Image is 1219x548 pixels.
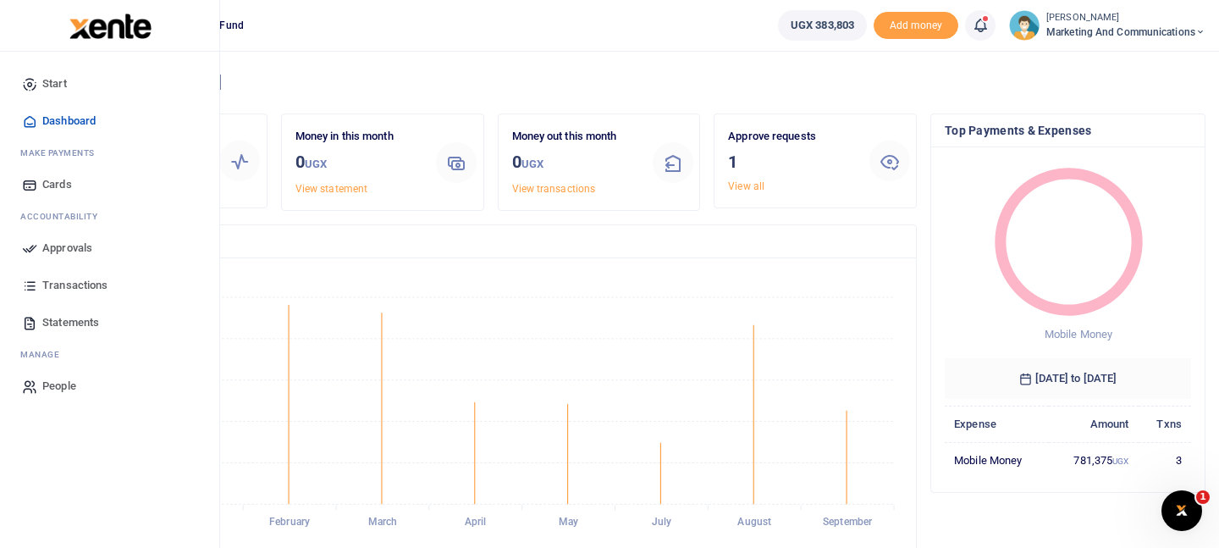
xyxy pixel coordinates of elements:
span: Transactions [42,277,108,294]
h4: Transactions Overview [79,232,902,251]
h6: [DATE] to [DATE] [945,358,1191,399]
span: 1 [1196,490,1210,504]
td: Mobile Money [945,442,1049,478]
p: Money out this month [512,128,639,146]
th: Expense [945,406,1049,442]
a: Approvals [14,230,206,267]
tspan: February [269,517,310,529]
a: UGX 383,803 [778,10,867,41]
small: [PERSON_NAME] [1046,11,1205,25]
span: Approvals [42,240,92,257]
img: logo-large [69,14,152,39]
span: Marketing and Communications [1046,25,1205,40]
img: profile-user [1009,10,1040,41]
tspan: April [465,517,487,529]
a: View transactions [512,183,596,195]
li: M [14,140,206,166]
td: 3 [1139,442,1191,478]
a: Dashboard [14,102,206,140]
th: Amount [1049,406,1138,442]
small: UGX [521,158,543,170]
a: profile-user [PERSON_NAME] Marketing and Communications [1009,10,1205,41]
h3: 1 [728,149,855,174]
li: Ac [14,203,206,230]
span: ake Payments [29,147,95,159]
span: Cards [42,176,72,193]
span: anage [29,348,60,361]
th: Txns [1139,406,1191,442]
a: View statement [295,183,367,195]
small: UGX [1112,457,1128,466]
h4: Hello [PERSON_NAME] [64,73,1205,91]
h3: 0 [295,149,422,177]
span: People [42,378,76,395]
td: 781,375 [1049,442,1138,478]
small: UGX [305,158,327,170]
tspan: March [368,517,398,529]
span: countability [33,210,97,223]
li: Toup your wallet [874,12,958,40]
h4: Top Payments & Expenses [945,121,1191,140]
iframe: Intercom live chat [1161,490,1202,531]
p: Money in this month [295,128,422,146]
span: Add money [874,12,958,40]
a: Start [14,65,206,102]
tspan: September [823,517,873,529]
span: Statements [42,314,99,331]
a: logo-small logo-large logo-large [68,19,152,31]
span: Dashboard [42,113,96,130]
li: M [14,341,206,368]
tspan: August [737,517,771,529]
li: Wallet ballance [771,10,874,41]
span: Mobile Money [1045,328,1112,340]
span: UGX 383,803 [791,17,854,34]
a: Statements [14,304,206,341]
a: Transactions [14,267,206,304]
span: Start [42,75,67,92]
tspan: May [559,517,578,529]
a: Cards [14,166,206,203]
h3: 0 [512,149,639,177]
tspan: July [652,517,671,529]
a: View all [728,180,764,192]
a: Add money [874,18,958,30]
a: People [14,368,206,405]
p: Approve requests [728,128,855,146]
